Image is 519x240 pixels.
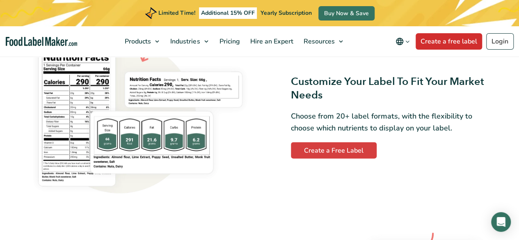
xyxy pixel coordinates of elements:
a: Products [120,26,163,57]
span: Products [122,37,152,46]
button: Change language [390,33,416,50]
a: Resources [298,26,347,57]
h3: Customize Your Label To Fit Your Market Needs [291,75,494,102]
span: Yearly Subscription [261,9,312,17]
a: Pricing [214,26,243,57]
span: Additional 15% OFF [199,7,257,19]
a: Create a free label [416,33,482,50]
span: Hire an Expert [247,37,294,46]
span: Pricing [217,37,240,46]
span: Resources [301,37,335,46]
a: Buy Now & Save [318,6,375,21]
a: Hire an Expert [245,26,296,57]
span: Limited Time! [158,9,195,17]
p: Choose from 20+ label formats, with the flexibility to choose which nutrients to display on your ... [291,110,494,134]
a: Login [486,33,514,50]
div: Open Intercom Messenger [491,212,511,232]
a: Food Label Maker homepage [6,37,78,46]
a: Create a Free Label [291,142,377,158]
a: Industries [165,26,212,57]
span: Industries [168,37,201,46]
